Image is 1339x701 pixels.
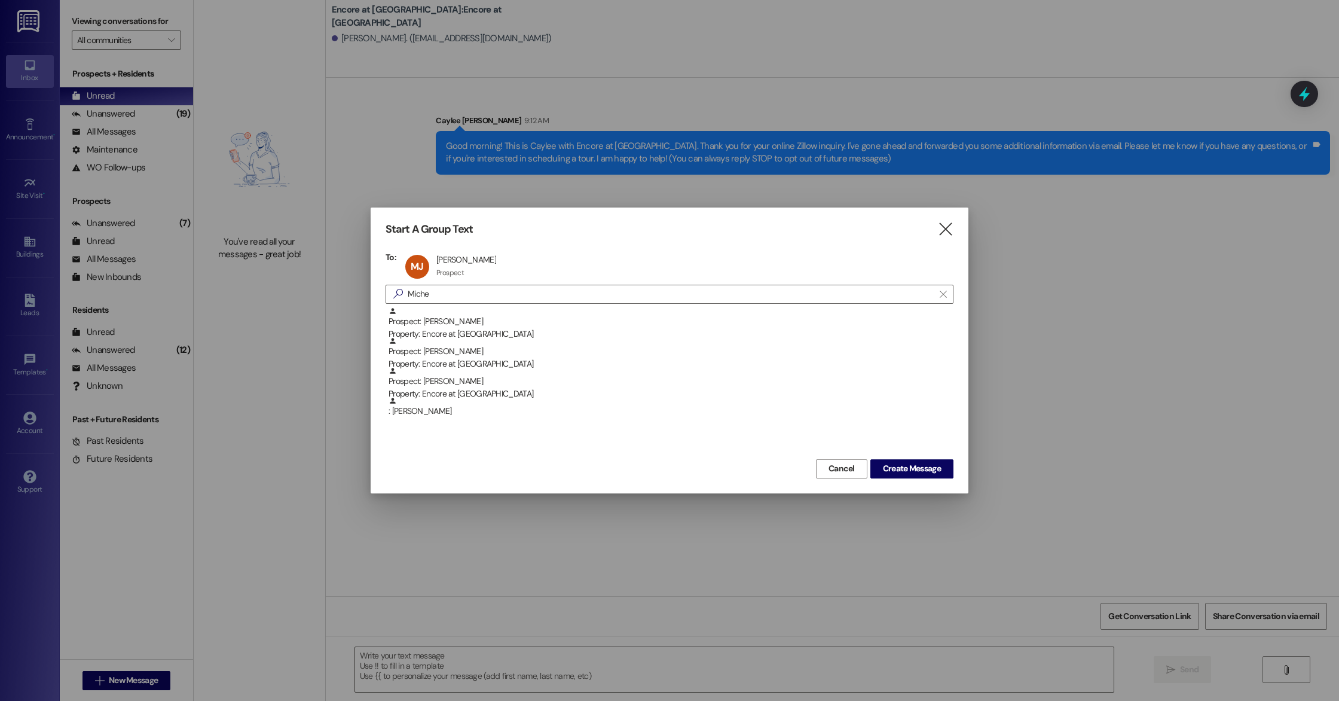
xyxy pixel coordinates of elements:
div: Prospect: [PERSON_NAME]Property: Encore at [GEOGRAPHIC_DATA] [386,307,953,337]
div: Property: Encore at [GEOGRAPHIC_DATA] [389,388,953,400]
span: Cancel [829,462,855,475]
button: Create Message [870,459,953,478]
div: Property: Encore at [GEOGRAPHIC_DATA] [389,328,953,340]
div: Prospect: [PERSON_NAME]Property: Encore at [GEOGRAPHIC_DATA] [386,337,953,367]
div: Prospect: [PERSON_NAME] [389,367,953,401]
i:  [937,223,953,236]
div: [PERSON_NAME] [436,254,496,265]
input: Search for any contact or apartment [408,286,934,303]
span: Create Message [883,462,941,475]
div: Prospect [436,268,464,278]
span: MJ [411,260,423,273]
h3: To: [386,252,396,263]
div: Property: Encore at [GEOGRAPHIC_DATA] [389,358,953,370]
button: Cancel [816,459,867,478]
div: Prospect: [PERSON_NAME] [389,307,953,341]
div: Prospect: [PERSON_NAME] [389,337,953,371]
i:  [940,289,946,299]
div: Prospect: [PERSON_NAME]Property: Encore at [GEOGRAPHIC_DATA] [386,367,953,397]
div: : [PERSON_NAME] [386,397,953,426]
i:  [389,288,408,300]
button: Clear text [934,285,953,303]
h3: Start A Group Text [386,223,473,236]
div: : [PERSON_NAME] [389,397,953,417]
